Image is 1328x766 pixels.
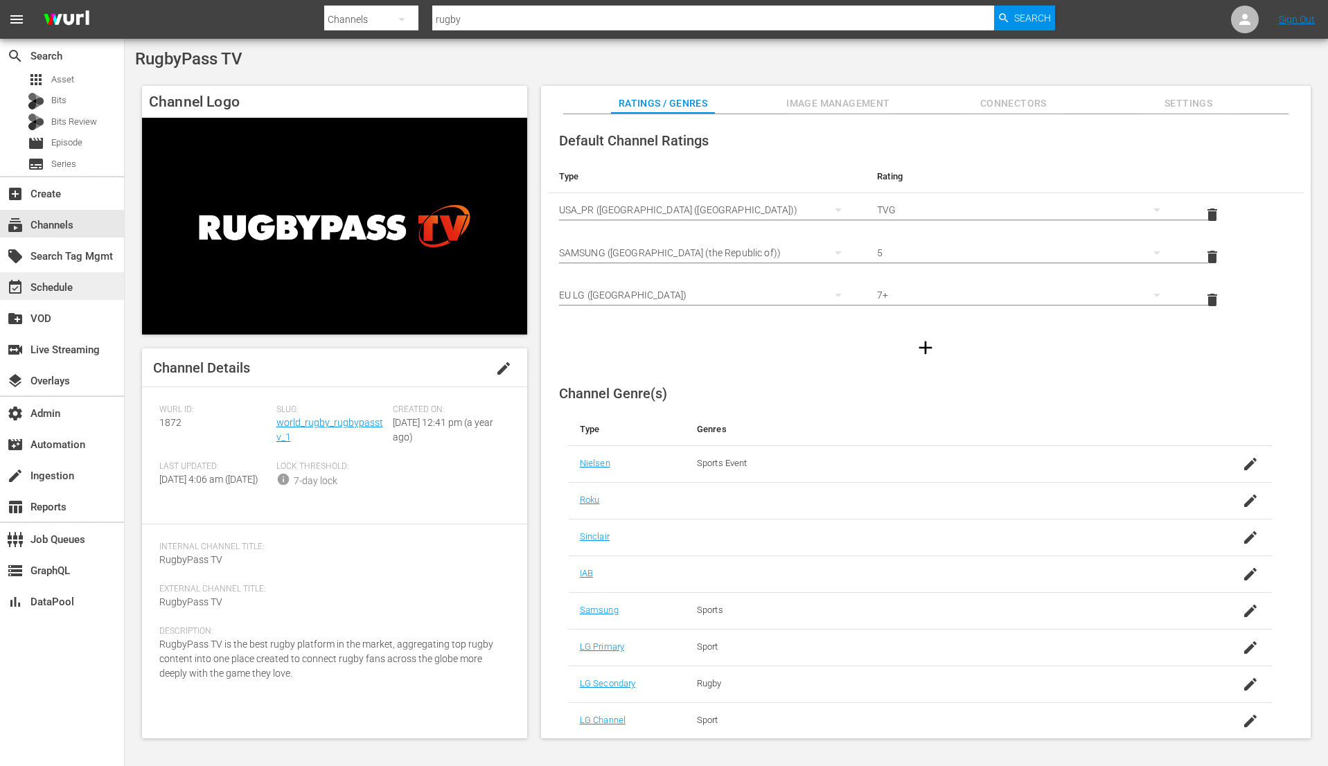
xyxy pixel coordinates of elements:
[686,413,1194,446] th: Genres
[7,562,24,579] span: GraphQL
[580,605,619,615] a: Samsung
[276,461,387,472] span: Lock Threshold:
[276,472,290,486] span: info
[7,594,24,610] span: DataPool
[28,71,44,88] span: Asset
[135,49,242,69] span: RugbyPass TV
[580,495,600,505] a: Roku
[159,554,222,565] span: RugbyPass TV
[580,458,610,468] a: Nielsen
[569,413,686,446] th: Type
[51,157,76,171] span: Series
[962,95,1065,112] span: Connectors
[1204,206,1221,223] span: delete
[7,341,24,358] span: Live Streaming
[1204,249,1221,265] span: delete
[159,639,493,679] span: RugbyPass TV is the best rugby platform in the market, aggregating top rugby content into one pla...
[28,93,44,109] div: Bits
[51,136,82,150] span: Episode
[7,436,24,453] span: Automation
[28,114,44,130] div: Bits Review
[159,474,258,485] span: [DATE] 4:06 am ([DATE])
[276,417,383,443] a: world_rugby_rugbypasstv_1
[7,248,24,265] span: Search Tag Mgmt
[159,596,222,607] span: RugbyPass TV
[7,310,24,327] span: VOD
[1196,240,1229,274] button: delete
[877,276,1174,314] div: 7+
[294,474,337,488] div: 7-day lock
[580,641,624,652] a: LG Primary
[51,93,67,107] span: Bits
[159,542,503,553] span: Internal Channel Title:
[548,160,1304,321] table: simple table
[7,499,24,515] span: Reports
[580,715,626,725] a: LG Channel
[7,217,24,233] span: Channels
[7,531,24,548] span: Job Queues
[1204,292,1221,308] span: delete
[7,467,24,484] span: Ingestion
[51,73,74,87] span: Asset
[559,132,709,149] span: Default Channel Ratings
[548,160,867,193] th: Type
[7,373,24,389] span: Overlays
[142,118,527,335] img: RugbyPass TV
[7,48,24,64] span: Search
[877,233,1174,272] div: 5
[159,461,269,472] span: Last Updated:
[276,404,387,416] span: Slug:
[159,417,182,428] span: 1872
[28,135,44,152] span: Episode
[580,678,636,688] a: LG Secondary
[559,233,856,272] div: SAMSUNG ([GEOGRAPHIC_DATA] (the Republic of))
[559,190,856,229] div: USA_PR ([GEOGRAPHIC_DATA] ([GEOGRAPHIC_DATA]))
[487,352,520,385] button: edit
[1014,6,1051,30] span: Search
[159,404,269,416] span: Wurl ID:
[33,3,100,36] img: ans4CAIJ8jUAAAAAAAAAAAAAAAAAAAAAAAAgQb4GAAAAAAAAAAAAAAAAAAAAAAAAJMjXAAAAAAAAAAAAAAAAAAAAAAAAgAT5G...
[153,359,250,376] span: Channel Details
[7,279,24,296] span: Schedule
[495,360,512,377] span: edit
[51,115,97,129] span: Bits Review
[159,626,503,637] span: Description:
[559,385,667,402] span: Channel Genre(s)
[159,584,503,595] span: External Channel Title:
[393,404,503,416] span: Created On:
[1196,283,1229,317] button: delete
[8,11,25,28] span: menu
[28,156,44,172] span: Series
[559,276,856,314] div: EU LG ([GEOGRAPHIC_DATA])
[580,568,593,578] a: IAB
[1196,198,1229,231] button: delete
[994,6,1055,30] button: Search
[1279,14,1315,25] a: Sign Out
[142,86,527,118] h4: Channel Logo
[877,190,1174,229] div: TVG
[786,95,890,112] span: Image Management
[866,160,1185,193] th: Rating
[1137,95,1241,112] span: Settings
[580,531,610,542] a: Sinclair
[393,417,493,443] span: [DATE] 12:41 pm (a year ago)
[7,186,24,202] span: Create
[7,405,24,422] span: Admin
[611,95,715,112] span: Ratings / Genres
